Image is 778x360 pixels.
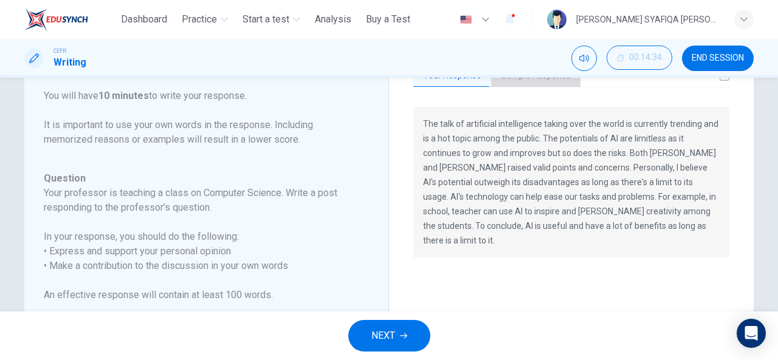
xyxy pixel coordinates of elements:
span: Buy a Test [366,12,410,27]
div: Mute [571,46,597,71]
p: The talk of artificial intelligence taking over the world is currently trending and is a hot topi... [423,117,720,248]
button: Buy a Test [361,8,415,30]
span: NEXT [371,327,395,344]
span: Analysis [315,12,351,27]
img: Profile picture [547,10,566,29]
div: [PERSON_NAME] SYAFIQA [PERSON_NAME] [576,12,720,27]
button: Analysis [310,8,356,30]
span: Start a test [243,12,289,27]
button: 00:14:34 [607,46,672,70]
h1: Writing [53,55,86,70]
a: ELTC logo [24,7,116,32]
img: ELTC logo [24,7,88,32]
span: END SESSION [692,53,744,63]
span: 00:14:34 [629,53,662,63]
div: Hide [607,46,672,71]
button: Practice [177,8,233,30]
span: CEFR [53,47,66,55]
button: NEXT [348,320,430,352]
span: Dashboard [121,12,167,27]
h6: Your professor is teaching a class on Computer Science. Write a post responding to the professor’... [44,186,354,215]
b: 10 minutes [98,90,149,101]
img: en [458,15,473,24]
span: Practice [182,12,217,27]
button: Start a test [238,8,305,30]
button: Dashboard [116,8,172,30]
h6: In your response, you should do the following: • Express and support your personal opinion • Make... [44,229,354,273]
h6: An effective response will contain at least 100 words. [44,288,354,302]
div: Open Intercom Messenger [737,319,766,348]
h6: Question [44,171,354,186]
button: END SESSION [682,46,754,71]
